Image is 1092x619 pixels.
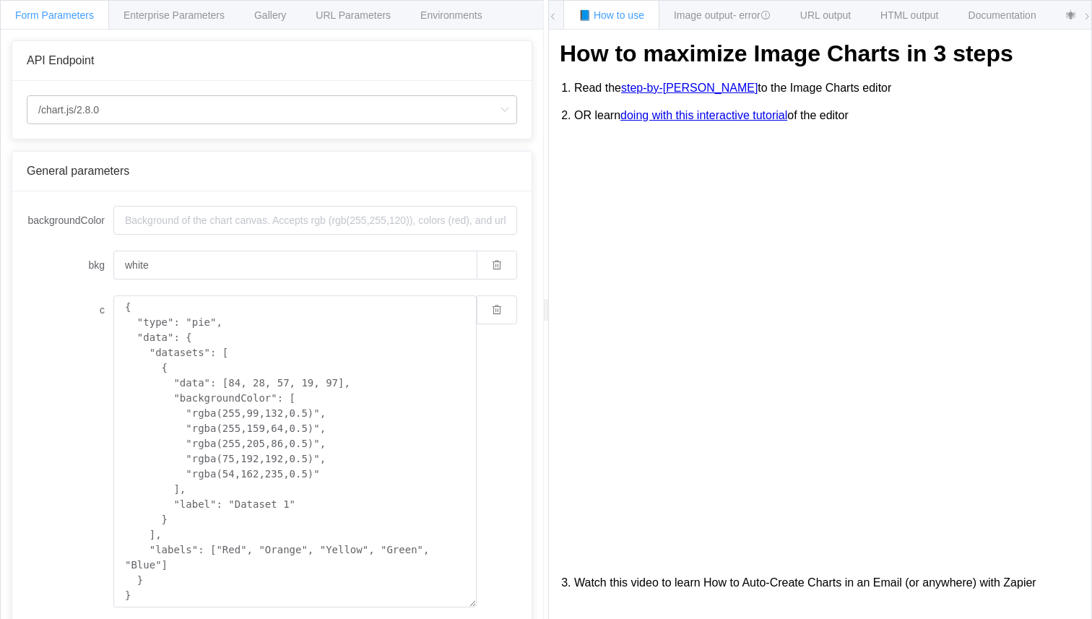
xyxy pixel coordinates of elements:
[560,40,1080,67] h1: How to maximize Image Charts in 3 steps
[27,295,113,324] label: c
[880,9,938,21] span: HTML output
[968,9,1036,21] span: Documentation
[15,9,94,21] span: Form Parameters
[27,165,129,177] span: General parameters
[27,251,113,280] label: bkg
[123,9,225,21] span: Enterprise Parameters
[620,109,787,122] a: doing with this interactive tutorial
[27,206,113,235] label: backgroundColor
[621,82,758,95] a: step-by-[PERSON_NAME]
[113,251,477,280] input: Background of the chart canvas. Accepts rgb (rgb(255,255,120)), colors (red), and url-encoded hex...
[733,9,771,21] span: - error
[574,569,1080,597] li: Watch this video to learn How to Auto-Create Charts in an Email (or anywhere) with Zapier
[254,9,286,21] span: Gallery
[574,74,1080,102] li: Read the to the Image Charts editor
[800,9,851,21] span: URL output
[420,9,482,21] span: Environments
[674,9,771,21] span: Image output
[574,102,1080,129] li: OR learn of the editor
[113,206,517,235] input: Background of the chart canvas. Accepts rgb (rgb(255,255,120)), colors (red), and url-encoded hex...
[27,54,94,66] span: API Endpoint
[578,9,644,21] span: 📘 How to use
[27,95,517,124] input: Select
[316,9,391,21] span: URL Parameters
